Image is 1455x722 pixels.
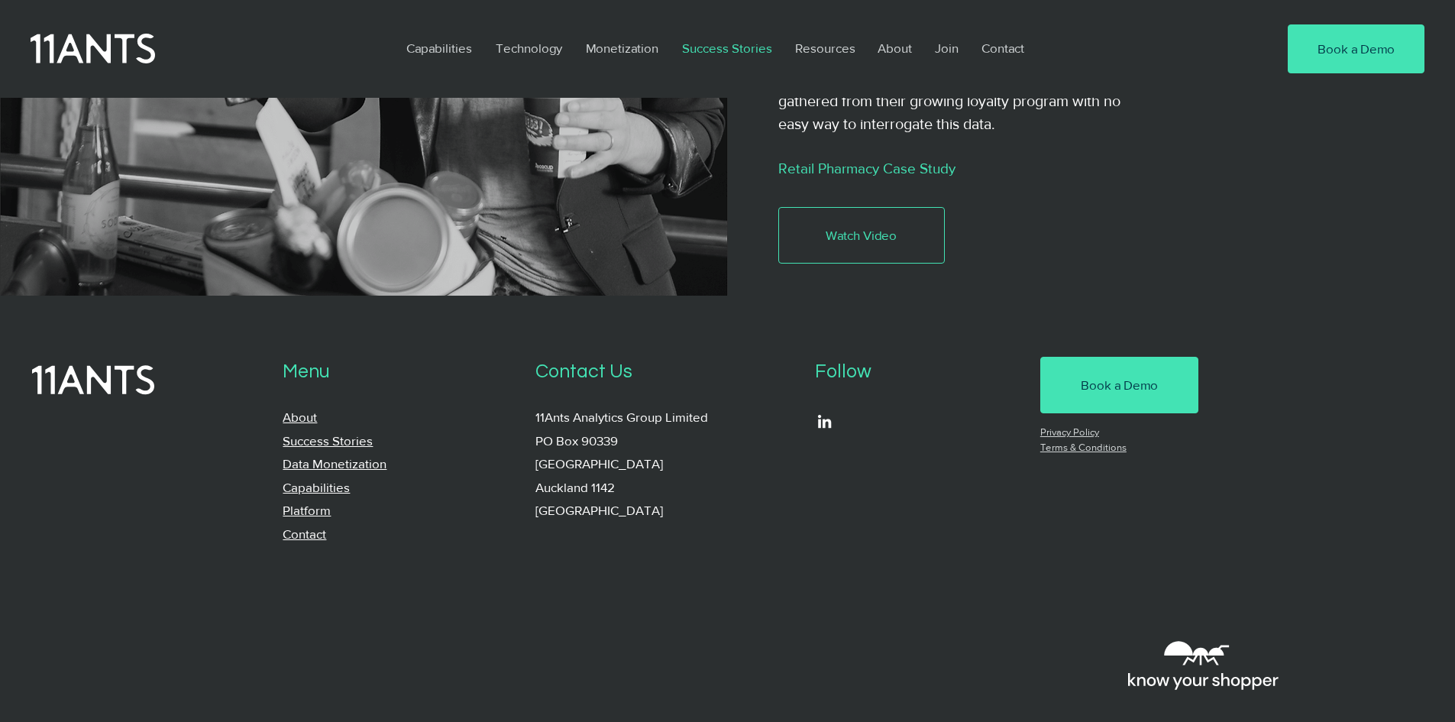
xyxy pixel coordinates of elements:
[399,31,480,66] p: Capabilities
[784,31,866,66] a: Resources
[1288,24,1424,73] a: Book a Demo
[671,31,784,66] a: Success Stories
[1040,426,1099,438] a: Privacy Policy
[974,31,1032,66] p: Contact
[283,357,513,387] p: Menu
[535,357,793,387] p: Contact Us
[1040,357,1198,413] a: Book a Demo
[395,31,484,66] a: Capabilities
[283,433,373,448] a: Success Stories
[283,456,386,471] a: Data Monetization
[535,406,793,523] p: 11Ants Analytics Group Limited PO Box 90339 [GEOGRAPHIC_DATA] Auckland 1142 [GEOGRAPHIC_DATA]
[283,526,326,541] a: Contact
[778,207,945,264] a: Watch Video
[1318,40,1395,58] span: Book a Demo
[970,31,1037,66] a: Contact
[826,226,897,244] span: Watch Video
[927,31,966,66] p: Join
[1081,376,1158,394] span: Book a Demo
[674,31,780,66] p: Success Stories
[815,412,834,431] img: LinkedIn
[283,503,331,517] a: Platform
[574,31,671,66] a: Monetization
[578,31,666,66] p: Monetization
[815,357,1018,387] p: Follow
[395,31,1241,66] nav: Site
[778,160,955,176] a: Retail Pharmacy Case Study
[870,31,920,66] p: About
[283,410,317,424] a: About
[484,31,574,66] a: Technology
[866,31,923,66] a: About
[923,31,970,66] a: Join
[1040,442,1127,453] a: Terms & Conditions
[283,480,350,494] a: Capabilities
[815,412,834,431] ul: Social Bar
[787,31,863,66] p: Resources
[488,31,570,66] p: Technology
